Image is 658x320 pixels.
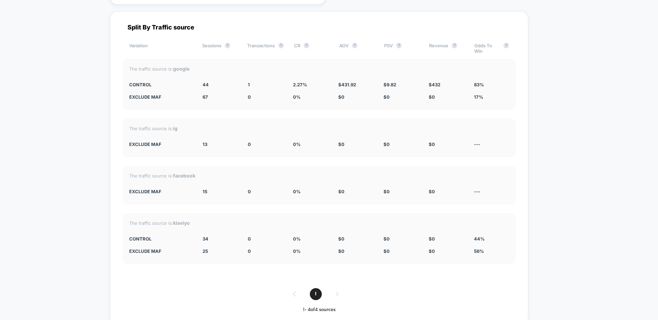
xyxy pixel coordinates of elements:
[429,236,435,242] span: $ 0
[129,141,192,147] div: Exclude MaF
[248,189,251,194] span: 0
[338,141,344,147] span: $ 0
[310,288,322,300] span: 1
[129,66,509,72] div: The traffic source is:
[225,43,230,48] button: ?
[202,43,237,54] div: Sessions
[383,94,390,100] span: $ 0
[129,189,192,194] div: Exclude MaF
[129,220,509,226] div: The traffic source is:
[294,43,329,54] div: CR
[203,141,207,147] span: 13
[203,94,208,100] span: 67
[248,248,251,254] span: 0
[474,189,509,194] div: ---
[352,43,357,48] button: ?
[383,141,390,147] span: $ 0
[474,141,509,147] div: ---
[338,189,344,194] span: $ 0
[429,141,435,147] span: $ 0
[278,43,284,48] button: ?
[429,43,464,54] div: Revenue
[396,43,402,48] button: ?
[122,24,516,31] div: Split By Traffic source
[338,82,356,87] span: $ 431.92
[129,248,192,254] div: Exclude MaF
[429,248,435,254] span: $ 0
[129,125,509,131] div: The traffic source is:
[383,236,390,242] span: $ 0
[248,94,251,100] span: 0
[203,189,207,194] span: 15
[452,43,457,48] button: ?
[339,43,374,54] div: AOV
[293,248,301,254] span: 0 %
[129,94,192,100] div: Exclude MaF
[203,236,208,242] span: 34
[384,43,419,54] div: PSV
[474,82,509,87] div: 83%
[129,236,192,242] div: CONTROL
[474,94,509,100] div: 17%
[503,43,509,48] button: ?
[173,66,190,72] strong: google
[173,125,178,131] strong: ig
[429,82,440,87] span: $ 432
[129,173,509,179] div: The traffic source is:
[248,82,250,87] span: 1
[383,82,396,87] span: $ 9.82
[474,248,509,254] div: 56%
[248,141,251,147] span: 0
[304,43,309,48] button: ?
[203,82,209,87] span: 44
[383,248,390,254] span: $ 0
[129,82,192,87] div: CONTROL
[247,43,284,54] div: Transactions
[293,82,307,87] span: 2.27 %
[293,189,301,194] span: 0 %
[129,43,192,54] div: Variation
[293,94,301,100] span: 0 %
[173,220,190,226] strong: klaviyo
[122,307,516,313] div: 1 - 4 of 4 sources
[293,141,301,147] span: 0 %
[429,94,435,100] span: $ 0
[173,173,195,179] strong: facebook
[203,248,208,254] span: 25
[293,236,301,242] span: 0 %
[429,189,435,194] span: $ 0
[474,43,509,54] div: Odds To Win
[338,94,344,100] span: $ 0
[338,248,344,254] span: $ 0
[248,236,251,242] span: 0
[383,189,390,194] span: $ 0
[474,236,509,242] div: 44%
[338,236,344,242] span: $ 0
